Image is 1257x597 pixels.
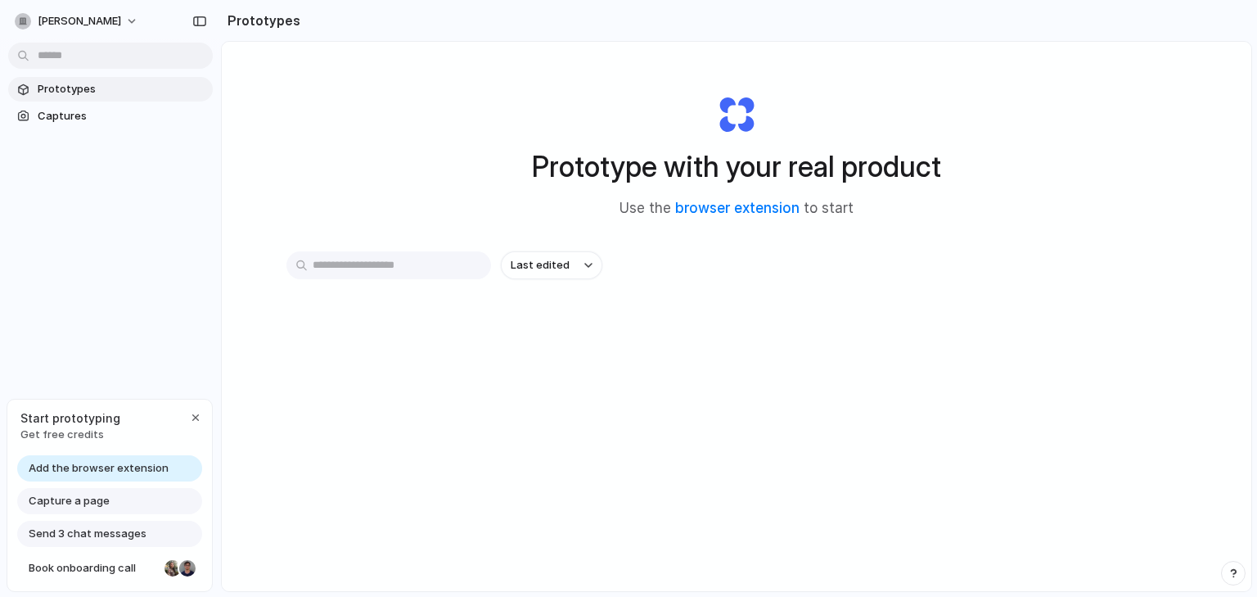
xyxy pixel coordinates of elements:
[20,409,120,427] span: Start prototyping
[675,200,800,216] a: browser extension
[8,104,213,129] a: Captures
[532,145,941,188] h1: Prototype with your real product
[619,198,854,219] span: Use the to start
[29,526,146,542] span: Send 3 chat messages
[29,460,169,477] span: Add the browser extension
[511,257,570,274] span: Last edited
[501,251,602,279] button: Last edited
[17,555,202,581] a: Book onboarding call
[8,8,146,34] button: [PERSON_NAME]
[221,11,300,30] h2: Prototypes
[29,493,110,509] span: Capture a page
[38,81,206,97] span: Prototypes
[20,427,120,443] span: Get free credits
[8,77,213,102] a: Prototypes
[38,13,121,29] span: [PERSON_NAME]
[163,559,182,578] div: Nicole Kubica
[38,108,206,124] span: Captures
[29,560,158,577] span: Book onboarding call
[178,559,197,578] div: Christian Iacullo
